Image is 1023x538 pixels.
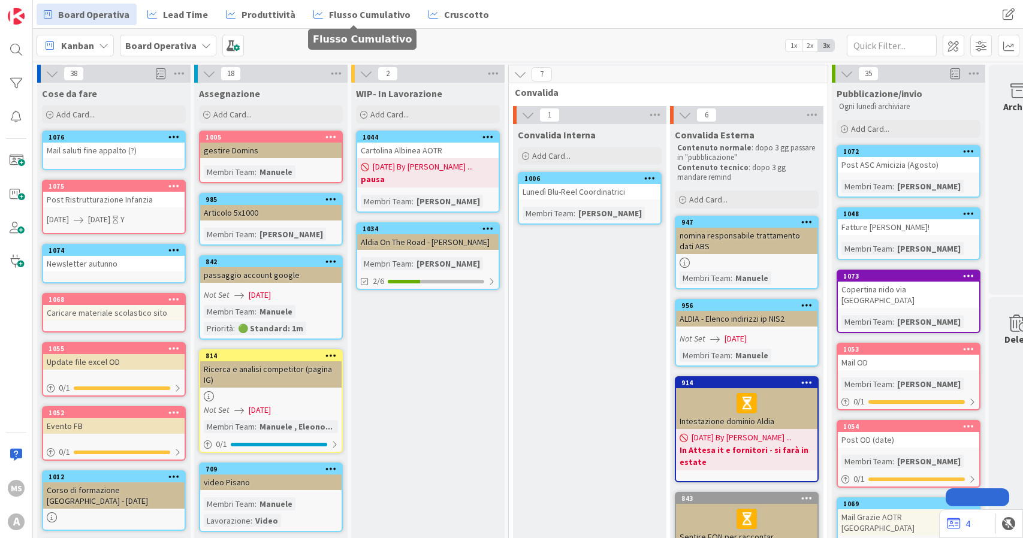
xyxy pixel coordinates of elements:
span: : [731,271,732,285]
div: 1006 [524,174,660,183]
div: Membri Team [204,497,255,510]
div: 814 [206,352,342,360]
div: 1076 [49,133,185,141]
div: 1055 [43,343,185,354]
a: 1072Post ASC Amicizia (Agosto)Membri Team:[PERSON_NAME] [837,145,980,198]
span: Produttività [242,7,295,22]
span: 2/6 [373,275,384,288]
span: [DATE] [88,213,110,226]
span: [DATE] By [PERSON_NAME] ... [692,431,792,444]
strong: Contenuto tecnico [677,162,749,173]
div: Evento FB [43,418,185,434]
span: 3x [818,40,834,52]
div: 1073 [838,271,979,282]
span: Add Card... [532,150,571,161]
div: [PERSON_NAME] [894,242,964,255]
span: : [412,257,414,270]
div: 914Intestazione dominio Aldia [676,377,817,429]
a: 709video PisanoMembri Team:ManueleLavorazione:Video [199,463,343,532]
a: 1075Post Ristrutturazione Infanzia[DATE][DATE]Y [42,180,186,234]
a: 914Intestazione dominio Aldia[DATE] By [PERSON_NAME] ...In Attesa it e fornitori - si farà in estate [675,376,819,482]
a: 814Ricerca e analisi competitor (pagina IG)Not Set[DATE]Membri Team:Manuele , Eleono...0/1 [199,349,343,453]
div: Membri Team [680,349,731,362]
span: 0 / 1 [853,395,865,408]
input: Quick Filter... [847,35,937,56]
div: 1054 [843,422,979,431]
div: 985 [206,195,342,204]
div: 🟢 Standard: 1m [235,322,306,335]
div: A [8,513,25,530]
a: 1006Lunedì Blu-Reel CoordinatriciMembri Team:[PERSON_NAME] [518,172,662,225]
span: : [255,228,256,241]
div: 842passaggio account google [200,256,342,283]
a: 1068Caricare materiale scolastico sito [42,293,186,333]
div: Membri Team [841,455,892,468]
a: 956ALDIA - Elenco indirizzi ip NIS2Not Set[DATE]Membri Team:Manuele [675,299,819,367]
div: Post Ristrutturazione Infanzia [43,192,185,207]
div: Video [252,514,281,527]
span: : [892,315,894,328]
span: Add Card... [56,109,95,120]
div: Lunedì Blu-Reel Coordinatrici [519,184,660,200]
div: 1074 [49,246,185,255]
div: 1075Post Ristrutturazione Infanzia [43,181,185,207]
div: 0/1 [838,471,979,486]
div: 1072Post ASC Amicizia (Agosto) [838,146,979,173]
div: Fatture [PERSON_NAME]! [838,219,979,235]
b: pausa [361,173,495,185]
div: 1012 [49,473,185,481]
div: Corso di formazione [GEOGRAPHIC_DATA] - [DATE] [43,482,185,509]
span: Add Card... [689,194,728,205]
span: : [892,180,894,193]
div: 1068 [43,294,185,305]
h5: Flusso Cumulativo [313,34,412,45]
span: Lead Time [163,7,208,22]
div: 1074Newsletter autunno [43,245,185,271]
div: 1074 [43,245,185,256]
div: 1034 [357,223,499,234]
div: 1048 [843,210,979,218]
div: 1052Evento FB [43,407,185,434]
a: 4 [947,516,970,531]
span: [DATE] [47,213,69,226]
span: : [255,305,256,318]
span: Convalida [515,86,813,98]
a: 1074Newsletter autunno [42,244,186,283]
div: Lavorazione [204,514,251,527]
span: Flusso Cumulativo [329,7,411,22]
span: : [731,349,732,362]
span: Add Card... [213,109,252,120]
div: 1054 [838,421,979,432]
div: 709 [206,465,342,473]
a: 1012Corso di formazione [GEOGRAPHIC_DATA] - [DATE] [42,470,186,531]
div: Manuele [256,305,295,318]
div: 1052 [49,409,185,417]
span: : [255,420,256,433]
div: 1012 [43,471,185,482]
div: 914 [681,379,817,387]
div: Mail OD [838,355,979,370]
div: [PERSON_NAME] [575,207,645,220]
div: nomina responsabile trattamento dati ABS [676,228,817,254]
a: Produttività [219,4,303,25]
div: Cartolina Albinea AOTR [357,143,499,158]
span: [DATE] [249,289,271,301]
span: 2 [378,67,398,81]
span: Kanban [61,38,94,53]
div: 814 [200,350,342,361]
span: 0 / 1 [59,446,70,458]
span: Convalida Esterna [675,129,755,141]
div: 1005gestire Domins [200,132,342,158]
div: Post ASC Amicizia (Agosto) [838,157,979,173]
div: Intestazione dominio Aldia [676,388,817,429]
div: 0/1 [43,445,185,460]
div: Y [120,213,125,226]
div: 1048Fatture [PERSON_NAME]! [838,208,979,235]
a: 985Articolo 5x1000Membri Team:[PERSON_NAME] [199,193,343,246]
i: Not Set [680,333,705,344]
div: Ricerca e analisi competitor (pagina IG) [200,361,342,388]
div: Membri Team [523,207,574,220]
a: 947nomina responsabile trattamento dati ABSMembri Team:Manuele [675,216,819,289]
div: 1076Mail saluti fine appalto (?) [43,132,185,158]
span: [DATE] [249,404,271,416]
